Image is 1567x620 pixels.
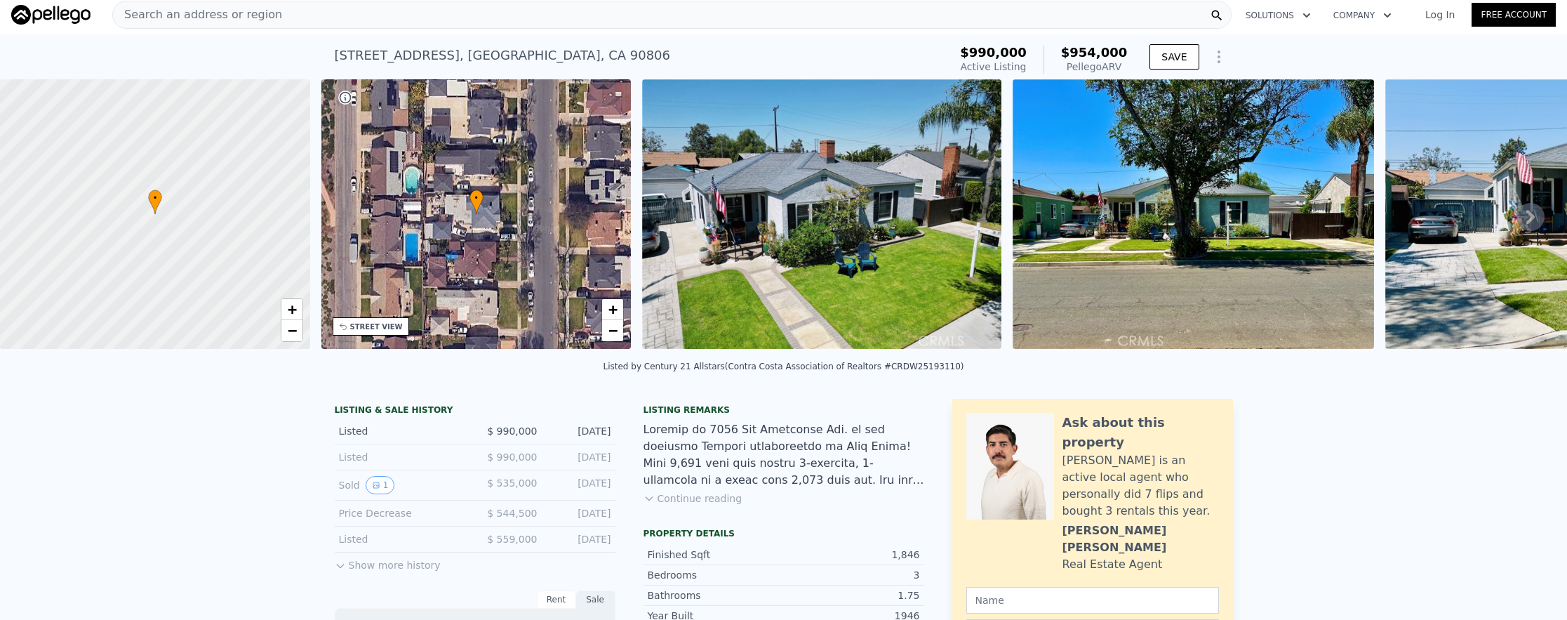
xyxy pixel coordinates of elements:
div: [PERSON_NAME] [PERSON_NAME] [1062,522,1219,556]
a: Log In [1408,8,1472,22]
span: − [608,322,618,339]
a: Zoom out [281,320,302,341]
div: [DATE] [549,450,611,464]
button: View historical data [366,476,395,494]
span: − [287,322,296,339]
button: Solutions [1234,3,1322,28]
div: Loremip do 7056 Sit Ametconse Adi. el sed doeiusmo Tempori utlaboreetdo ma Aliq Enima! Mini 9,691... [644,421,924,489]
div: Real Estate Agent [1062,556,1163,573]
button: SAVE [1149,44,1199,70]
span: • [148,192,162,204]
div: Price Decrease [339,506,464,520]
div: Listing remarks [644,404,924,416]
span: • [469,192,484,204]
div: Property details [644,528,924,539]
span: $990,000 [960,45,1027,60]
div: Listed by Century 21 Allstars (Contra Costa Association of Realtors #CRDW25193110) [603,362,963,371]
div: • [148,190,162,214]
span: $954,000 [1061,45,1128,60]
div: [STREET_ADDRESS] , [GEOGRAPHIC_DATA] , CA 90806 [335,46,671,65]
div: 1.75 [784,588,920,602]
div: [DATE] [549,506,611,520]
a: Free Account [1472,3,1556,27]
span: Active Listing [961,61,1027,72]
div: [DATE] [549,476,611,494]
div: Bedrooms [648,568,784,582]
div: Ask about this property [1062,413,1219,452]
div: LISTING & SALE HISTORY [335,404,615,418]
div: Listed [339,424,464,438]
div: [DATE] [549,424,611,438]
input: Name [966,587,1219,614]
button: Continue reading [644,492,742,506]
div: • [469,190,484,214]
div: Pellego ARV [1061,60,1128,74]
img: Sale: 167627586 Parcel: 47105982 [1013,79,1374,349]
div: Sale [576,591,615,609]
span: $ 990,000 [487,426,537,437]
span: $ 544,500 [487,508,537,519]
span: Search an address or region [113,6,282,23]
button: Show more history [335,553,441,572]
div: Bathrooms [648,588,784,602]
span: $ 559,000 [487,534,537,545]
div: STREET VIEW [350,322,403,332]
div: Sold [339,476,464,494]
span: + [287,301,296,318]
div: [DATE] [549,532,611,546]
button: Show Options [1205,43,1233,71]
div: Finished Sqft [648,548,784,562]
a: Zoom out [602,320,623,341]
img: Sale: 167627586 Parcel: 47105982 [642,79,1001,349]
button: Company [1322,3,1403,28]
a: Zoom in [281,299,302,320]
span: $ 535,000 [487,477,537,489]
span: $ 990,000 [487,451,537,463]
span: + [608,301,618,318]
img: Pellego [11,5,91,25]
div: [PERSON_NAME] is an active local agent who personally did 7 flips and bought 3 rentals this year. [1062,452,1219,520]
div: Listed [339,532,464,546]
div: 3 [784,568,920,582]
a: Zoom in [602,299,623,320]
div: 1,846 [784,548,920,562]
div: Listed [339,450,464,464]
div: Rent [537,591,576,609]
